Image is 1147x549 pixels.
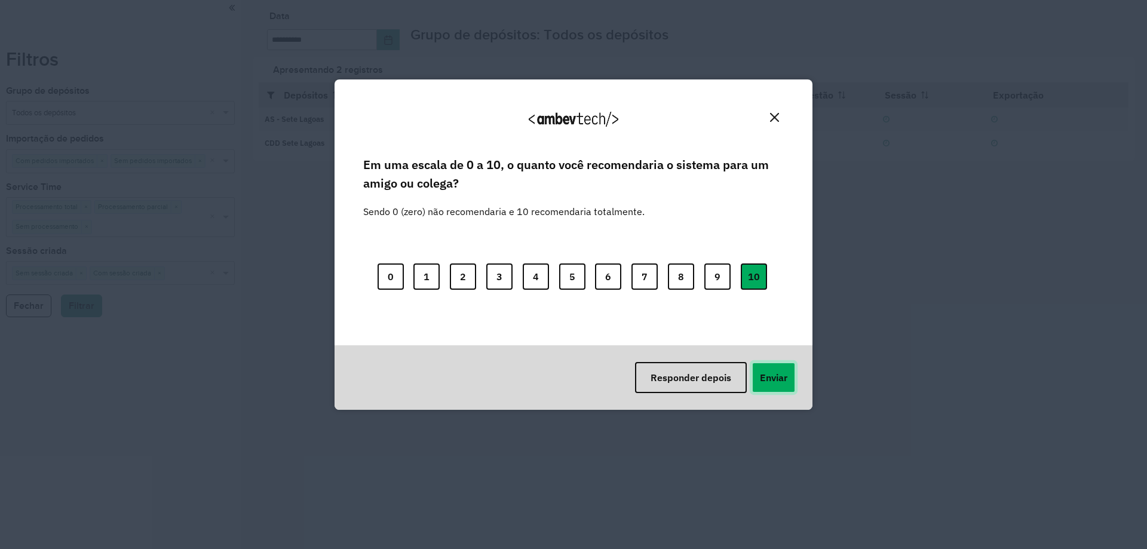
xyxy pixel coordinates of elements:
[523,263,549,290] button: 4
[631,263,658,290] button: 7
[450,263,476,290] button: 2
[752,362,796,393] button: Enviar
[559,263,585,290] button: 5
[635,362,747,393] button: Responder depois
[770,113,779,122] img: Close
[765,108,784,127] button: Close
[363,190,645,219] label: Sendo 0 (zero) não recomendaria e 10 recomendaria totalmente.
[668,263,694,290] button: 8
[741,263,767,290] button: 10
[363,156,784,192] label: Em uma escala de 0 a 10, o quanto você recomendaria o sistema para um amigo ou colega?
[486,263,513,290] button: 3
[704,263,731,290] button: 9
[413,263,440,290] button: 1
[595,263,621,290] button: 6
[378,263,404,290] button: 0
[529,112,618,127] img: Logo Ambevtech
